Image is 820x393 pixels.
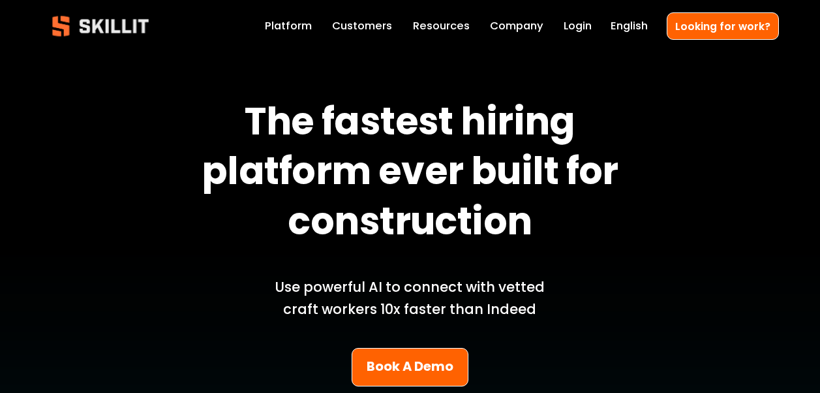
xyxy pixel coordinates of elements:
[490,17,543,35] a: Company
[611,18,648,35] span: English
[202,93,626,257] strong: The fastest hiring platform ever built for construction
[413,18,470,35] span: Resources
[413,17,470,35] a: folder dropdown
[352,348,468,387] a: Book A Demo
[265,17,312,35] a: Platform
[332,17,392,35] a: Customers
[611,17,648,35] div: language picker
[41,7,160,46] img: Skillit
[564,17,592,35] a: Login
[258,276,562,320] p: Use powerful AI to connect with vetted craft workers 10x faster than Indeed
[667,12,779,39] a: Looking for work?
